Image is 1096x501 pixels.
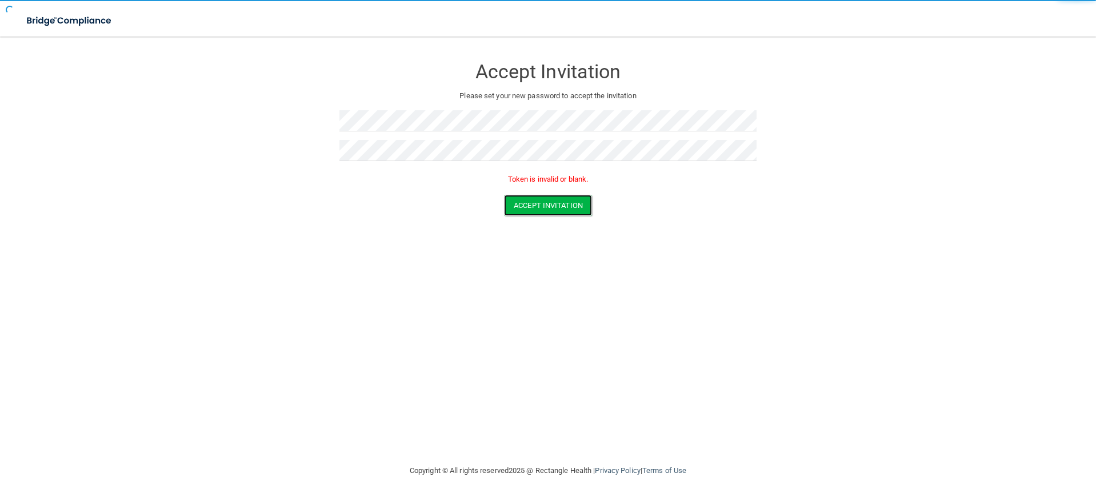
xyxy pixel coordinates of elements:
[339,61,757,82] h3: Accept Invitation
[339,173,757,186] p: Token is invalid or blank.
[642,466,686,475] a: Terms of Use
[17,9,122,33] img: bridge_compliance_login_screen.278c3ca4.svg
[348,89,748,103] p: Please set your new password to accept the invitation
[595,466,640,475] a: Privacy Policy
[504,195,592,216] button: Accept Invitation
[339,452,757,489] div: Copyright © All rights reserved 2025 @ Rectangle Health | |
